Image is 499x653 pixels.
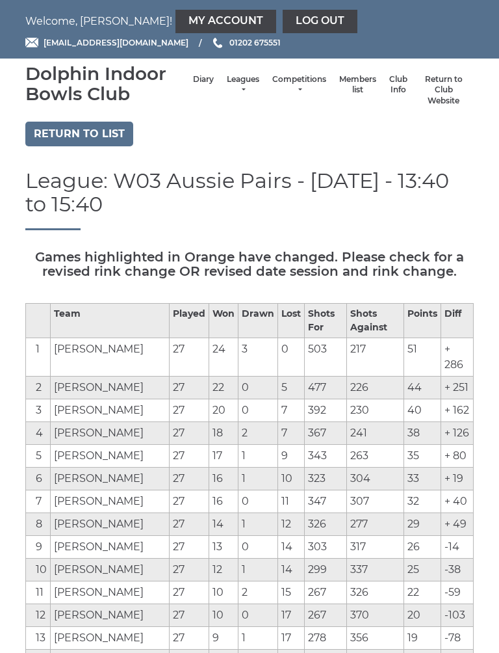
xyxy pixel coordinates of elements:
td: 17 [278,626,305,649]
td: 27 [170,376,209,399]
td: + 49 [441,513,474,535]
td: 3 [238,338,278,376]
td: 8 [26,513,51,535]
td: 22 [209,376,238,399]
td: 356 [346,626,403,649]
td: 22 [404,581,441,604]
td: 370 [346,604,403,626]
td: 1 [238,558,278,581]
td: 14 [278,558,305,581]
td: 29 [404,513,441,535]
td: 217 [346,338,403,376]
td: 20 [209,399,238,421]
a: Members list [339,74,376,96]
nav: Welcome, [PERSON_NAME]! [25,10,474,33]
td: 392 [305,399,347,421]
td: 9 [26,535,51,558]
th: Played [170,303,209,338]
td: 0 [238,399,278,421]
a: Return to list [25,122,133,146]
th: Won [209,303,238,338]
th: Drawn [238,303,278,338]
a: Competitions [272,74,326,96]
td: [PERSON_NAME] [51,490,170,513]
td: 9 [209,626,238,649]
td: 25 [404,558,441,581]
td: 303 [305,535,347,558]
td: 317 [346,535,403,558]
td: 5 [26,444,51,467]
th: Diff [441,303,474,338]
td: 7 [26,490,51,513]
td: 11 [278,490,305,513]
td: 20 [404,604,441,626]
td: 10 [278,467,305,490]
td: 44 [404,376,441,399]
span: [EMAIL_ADDRESS][DOMAIN_NAME] [44,38,188,47]
td: 27 [170,421,209,444]
td: [PERSON_NAME] [51,581,170,604]
a: Log out [283,10,357,33]
td: + 162 [441,399,474,421]
td: 263 [346,444,403,467]
td: 32 [404,490,441,513]
td: -59 [441,581,474,604]
td: 0 [278,338,305,376]
h1: League: W03 Aussie Pairs - [DATE] - 13:40 to 15:40 [25,169,474,230]
img: Phone us [213,38,222,48]
a: Email [EMAIL_ADDRESS][DOMAIN_NAME] [25,36,188,49]
a: Club Info [389,74,407,96]
td: 326 [346,581,403,604]
td: 307 [346,490,403,513]
td: 38 [404,421,441,444]
td: [PERSON_NAME] [51,626,170,649]
td: 299 [305,558,347,581]
td: 230 [346,399,403,421]
td: 477 [305,376,347,399]
td: 1 [238,467,278,490]
td: 14 [209,513,238,535]
a: Return to Club Website [420,74,467,107]
td: 17 [278,604,305,626]
td: 27 [170,467,209,490]
td: [PERSON_NAME] [51,376,170,399]
td: 18 [209,421,238,444]
td: 24 [209,338,238,376]
td: 12 [26,604,51,626]
td: 1 [26,338,51,376]
td: 278 [305,626,347,649]
td: 2 [238,421,278,444]
td: 13 [26,626,51,649]
img: Email [25,38,38,47]
td: 16 [209,490,238,513]
td: 0 [238,376,278,399]
span: 01202 675551 [229,38,281,47]
a: Leagues [227,74,259,96]
td: 337 [346,558,403,581]
td: 5 [278,376,305,399]
h5: Games highlighted in Orange have changed. Please check for a revised rink change OR revised date ... [25,250,474,278]
td: 3 [26,399,51,421]
td: + 80 [441,444,474,467]
td: 6 [26,467,51,490]
td: [PERSON_NAME] [51,338,170,376]
td: 9 [278,444,305,467]
td: 12 [209,558,238,581]
td: 1 [238,626,278,649]
td: -103 [441,604,474,626]
td: + 19 [441,467,474,490]
td: 343 [305,444,347,467]
td: + 251 [441,376,474,399]
td: 7 [278,421,305,444]
th: Shots Against [346,303,403,338]
td: 11 [26,581,51,604]
td: 13 [209,535,238,558]
td: 367 [305,421,347,444]
td: 503 [305,338,347,376]
td: [PERSON_NAME] [51,444,170,467]
td: 277 [346,513,403,535]
td: -38 [441,558,474,581]
td: [PERSON_NAME] [51,421,170,444]
a: Phone us 01202 675551 [211,36,281,49]
td: [PERSON_NAME] [51,558,170,581]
